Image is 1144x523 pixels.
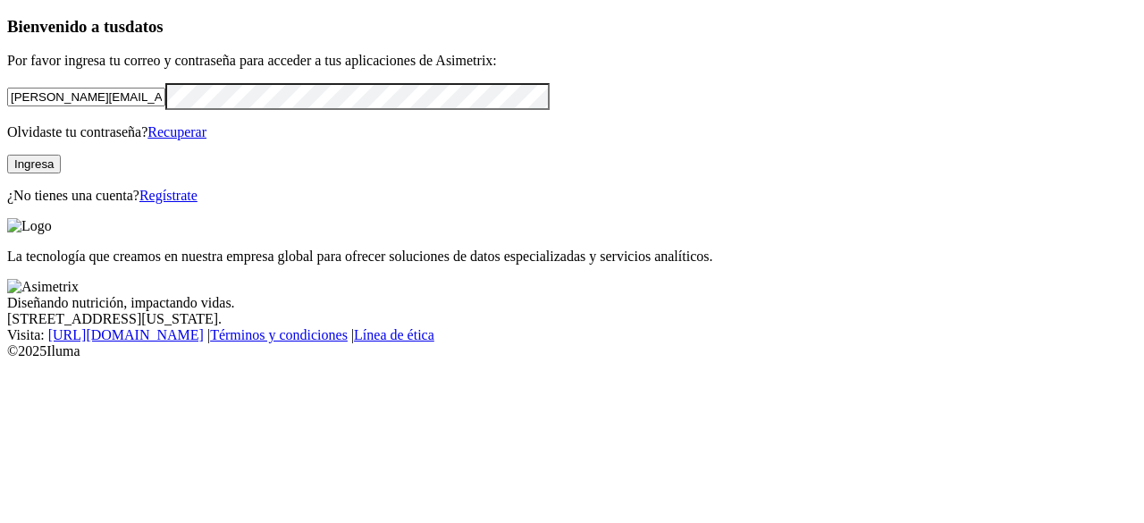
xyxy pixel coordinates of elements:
[125,17,164,36] span: datos
[7,155,61,173] button: Ingresa
[7,343,1137,359] div: © 2025 Iluma
[7,188,1137,204] p: ¿No tienes una cuenta?
[7,311,1137,327] div: [STREET_ADDRESS][US_STATE].
[7,88,165,106] input: Tu correo
[7,124,1137,140] p: Olvidaste tu contraseña?
[354,327,434,342] a: Línea de ética
[48,327,204,342] a: [URL][DOMAIN_NAME]
[147,124,206,139] a: Recuperar
[139,188,198,203] a: Regístrate
[7,17,1137,37] h3: Bienvenido a tus
[7,279,79,295] img: Asimetrix
[7,53,1137,69] p: Por favor ingresa tu correo y contraseña para acceder a tus aplicaciones de Asimetrix:
[7,327,1137,343] div: Visita : | |
[210,327,348,342] a: Términos y condiciones
[7,295,1137,311] div: Diseñando nutrición, impactando vidas.
[7,249,1137,265] p: La tecnología que creamos en nuestra empresa global para ofrecer soluciones de datos especializad...
[7,218,52,234] img: Logo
